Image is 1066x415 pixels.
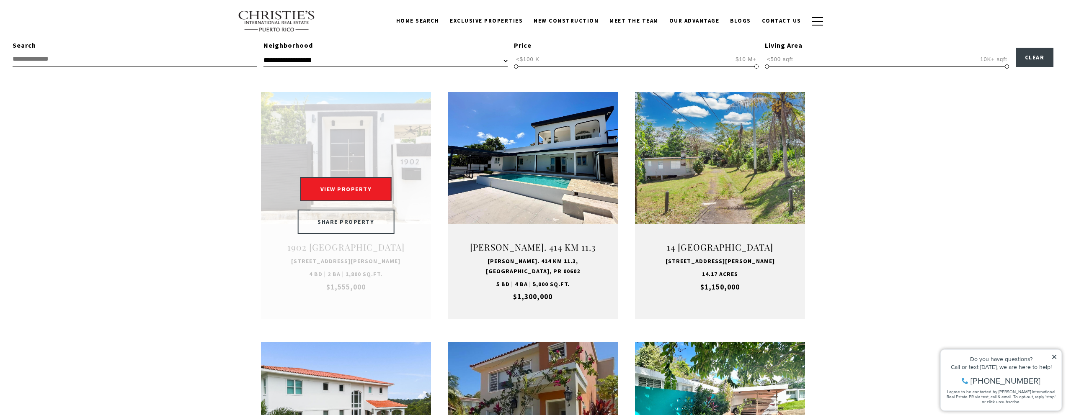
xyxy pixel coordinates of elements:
[444,13,528,29] a: Exclusive Properties
[765,40,1009,51] div: Living Area
[450,17,523,24] span: Exclusive Properties
[10,51,119,67] span: I agree to be contacted by [PERSON_NAME] International Real Estate PR via text, call & email. To ...
[534,17,599,24] span: New Construction
[296,178,396,185] a: VIEW PROPERTY
[9,19,121,25] div: Do you have questions?
[733,55,759,63] span: $10 M+
[765,55,795,63] span: <500 sqft
[238,10,316,32] img: Christie's International Real Estate text transparent background
[297,210,394,234] a: SHARE PROPERTY
[730,17,751,24] span: Blogs
[9,27,121,33] div: Call or text [DATE], we are here to help!
[978,55,1009,63] span: 10K+ sqft
[514,40,759,51] div: Price
[664,13,725,29] a: Our Advantage
[528,13,604,29] a: New Construction
[669,17,720,24] span: Our Advantage
[391,13,445,29] a: Home Search
[34,39,104,48] span: [PHONE_NUMBER]
[263,40,508,51] div: Neighborhood
[807,9,829,33] button: button
[604,13,664,29] a: Meet the Team
[514,55,542,63] span: <$100 K
[725,13,756,29] a: Blogs
[762,17,801,24] span: Contact Us
[300,177,392,201] button: VIEW PROPERTY
[13,40,257,51] div: Search
[1016,48,1054,67] button: Clear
